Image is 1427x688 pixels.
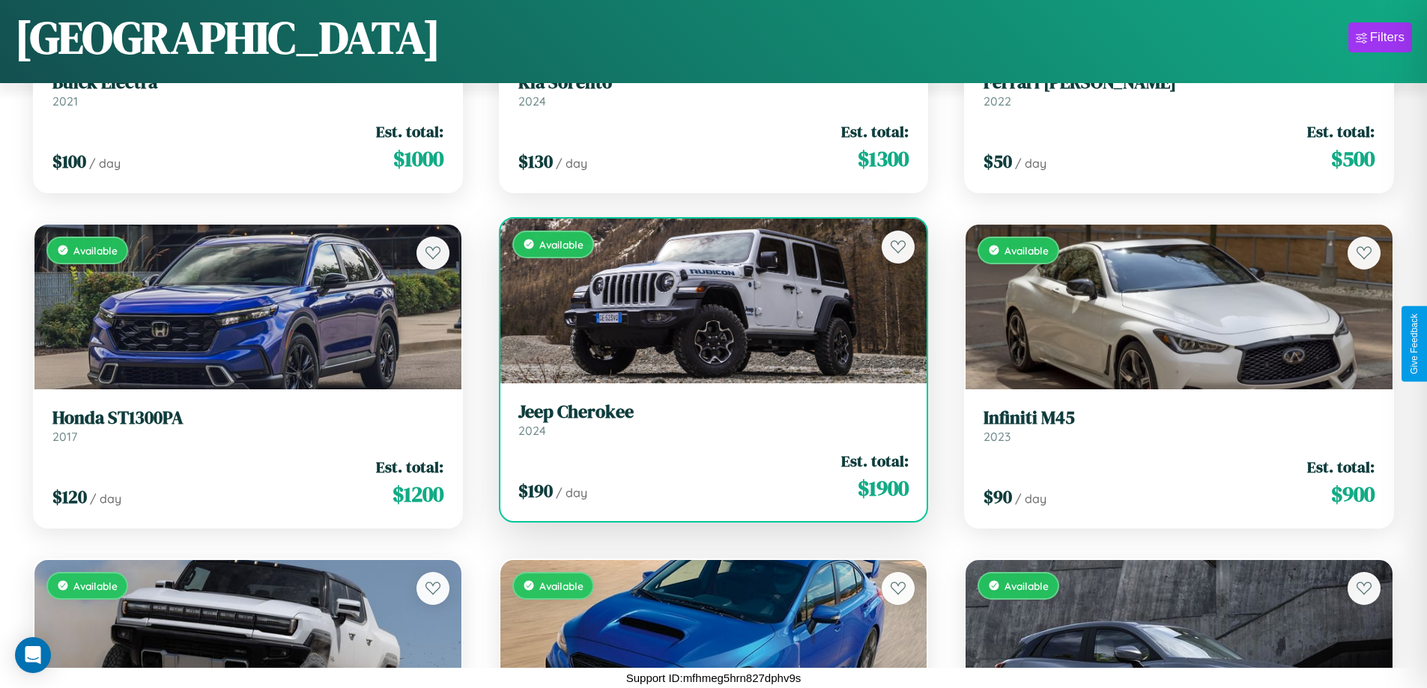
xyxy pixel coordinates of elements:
[518,423,546,438] span: 2024
[52,149,86,174] span: $ 100
[89,156,121,171] span: / day
[518,149,553,174] span: $ 130
[90,491,121,506] span: / day
[518,94,546,109] span: 2024
[15,7,440,68] h1: [GEOGRAPHIC_DATA]
[518,72,909,109] a: Kia Sorento2024
[393,144,443,174] span: $ 1000
[1307,121,1375,142] span: Est. total:
[1370,30,1405,45] div: Filters
[73,579,118,592] span: Available
[1005,579,1049,592] span: Available
[626,668,801,688] p: Support ID: mfhmeg5hrn827dphv9s
[539,579,584,592] span: Available
[1015,491,1046,506] span: / day
[1331,144,1375,174] span: $ 500
[518,72,909,94] h3: Kia Sorento
[984,72,1375,94] h3: Ferrari [PERSON_NAME]
[73,244,118,257] span: Available
[52,94,78,109] span: 2021
[52,72,443,94] h3: Buick Electra
[1015,156,1046,171] span: / day
[393,479,443,509] span: $ 1200
[52,429,77,444] span: 2017
[518,401,909,438] a: Jeep Cherokee2024
[841,121,909,142] span: Est. total:
[984,484,1012,509] span: $ 90
[984,429,1011,444] span: 2023
[52,407,443,444] a: Honda ST1300PA2017
[556,485,587,500] span: / day
[984,94,1011,109] span: 2022
[984,149,1012,174] span: $ 50
[984,407,1375,444] a: Infiniti M452023
[1348,22,1412,52] button: Filters
[518,401,909,423] h3: Jeep Cherokee
[15,637,51,673] div: Open Intercom Messenger
[858,144,909,174] span: $ 1300
[1307,456,1375,478] span: Est. total:
[52,407,443,429] h3: Honda ST1300PA
[518,478,553,503] span: $ 190
[52,72,443,109] a: Buick Electra2021
[376,456,443,478] span: Est. total:
[841,450,909,472] span: Est. total:
[376,121,443,142] span: Est. total:
[984,72,1375,109] a: Ferrari [PERSON_NAME]2022
[539,238,584,251] span: Available
[556,156,587,171] span: / day
[1409,314,1420,374] div: Give Feedback
[984,407,1375,429] h3: Infiniti M45
[1331,479,1375,509] span: $ 900
[1005,244,1049,257] span: Available
[52,484,87,509] span: $ 120
[858,473,909,503] span: $ 1900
